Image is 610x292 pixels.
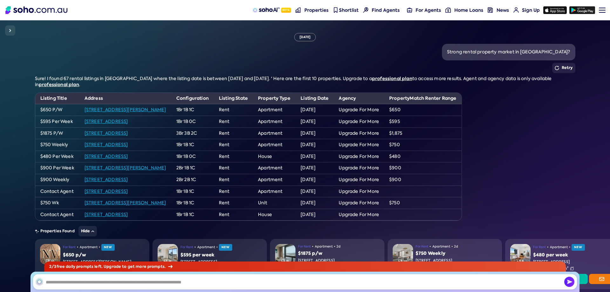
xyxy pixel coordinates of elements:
[517,259,521,263] img: Gallery Icon
[214,209,253,221] td: Rent
[315,244,333,249] span: Apartment
[171,116,214,127] td: 1Br 1B 0C
[35,104,79,116] td: $650 P/W
[101,244,115,251] span: NEW
[39,81,79,88] a: professional plan
[372,7,400,13] span: Find Agents
[384,127,461,139] td: $1,875
[432,244,450,249] span: Apartment
[569,245,570,250] span: •
[384,197,461,209] td: $750
[416,250,497,257] div: $750 Weekly
[384,93,461,104] th: PropertyMatch Renter Range
[214,151,253,162] td: Rent
[85,165,166,171] a: [STREET_ADDRESS][PERSON_NAME]
[35,239,149,289] a: PropertyGallery Icon20For Rent•Apartment•NEW$650 p/w[STREET_ADDRESS][PERSON_NAME]1Bedrooms1Bathro...
[214,197,253,209] td: Rent
[40,244,60,264] img: Property
[171,104,214,116] td: 1Br 1B 1C
[295,93,334,104] th: Listing Date
[416,244,429,249] span: For Rent
[180,245,193,250] span: For Rent
[171,174,214,186] td: 2Br 2B 1C
[35,197,79,209] td: $750 Wk
[384,174,461,186] td: $900
[168,265,173,268] img: Arrow icon
[44,261,566,272] div: 2 / 3 free daily prompts left. Upgrade to get more prompts.
[550,245,568,250] span: Apartment
[216,245,218,250] span: •
[295,104,334,116] td: [DATE]
[334,93,384,104] th: Agency
[46,259,50,263] img: Gallery Icon
[510,244,531,264] img: Property
[63,252,144,258] div: $650 p/w
[253,116,295,127] td: Apartment
[281,8,291,13] span: Beta
[488,7,493,13] img: news-nav icon
[253,151,295,162] td: House
[85,153,128,159] a: [STREET_ADDRESS]
[403,260,407,263] span: 20
[171,186,214,197] td: 1Br 1B 1C
[219,244,232,251] span: NEW
[169,260,171,263] span: 14
[85,142,128,147] a: [STREET_ADDRESS]
[384,162,461,174] td: $900
[171,209,214,221] td: 1Br 1B 1C
[334,116,384,127] td: Upgrade For More
[35,139,79,151] td: $750 Weekly
[295,127,334,139] td: [DATE]
[522,260,524,263] span: 8
[171,139,214,151] td: 1Br 1B 1C
[384,151,461,162] td: $480
[513,7,519,13] img: for-agents-nav icon
[295,116,334,127] td: [DATE]
[334,139,384,151] td: Upgrade For More
[333,7,338,13] img: shortlist-nav icon
[564,277,574,287] button: Send
[295,7,301,13] img: properties-nav icon
[35,151,79,162] td: $480 Per Week
[80,245,98,250] span: Apartment
[275,244,295,264] img: Property
[363,7,369,13] img: Find agents icon
[570,267,574,270] img: Floor size
[543,6,567,14] img: app-store icon
[253,104,295,116] td: Apartment
[407,7,412,13] img: for-agents-nav icon
[339,7,359,13] span: Shortlist
[270,239,384,289] a: PropertyGallery Icon13For Rent•Apartment•2d$1875 p/w[STREET_ADDRESS]3Bedrooms3Bathrooms2Carspots1...
[35,186,79,197] td: Contact Agent
[286,260,289,263] span: 13
[253,209,295,221] td: House
[445,7,451,13] img: for-agents-nav icon
[334,174,384,186] td: Upgrade For More
[85,107,166,112] a: [STREET_ADDRESS][PERSON_NAME]
[398,259,402,263] img: Gallery Icon
[334,197,384,209] td: Upgrade For More
[295,139,334,151] td: [DATE]
[384,139,461,151] td: $750
[171,127,214,139] td: 3Br 3B 2C
[78,226,97,236] button: Hide
[164,259,167,263] img: Gallery Icon
[214,104,253,116] td: Rent
[298,244,311,249] span: For Rent
[35,76,552,88] span: to access more results. Agent and agency data is only available in
[85,119,128,124] a: [STREET_ADDRESS]
[253,127,295,139] td: Apartment
[564,277,574,287] img: Send icon
[171,197,214,209] td: 1Br 1B 1C
[180,259,262,265] div: [STREET_ADDRESS]
[295,209,334,221] td: [DATE]
[334,127,384,139] td: Upgrade For More
[214,174,253,186] td: Rent
[295,186,334,197] td: [DATE]
[197,245,215,250] span: Apartment
[298,258,379,263] div: [STREET_ADDRESS]
[214,139,253,151] td: Rent
[35,93,79,104] th: Listing Title
[253,174,295,186] td: Apartment
[5,6,67,14] img: Soho Logo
